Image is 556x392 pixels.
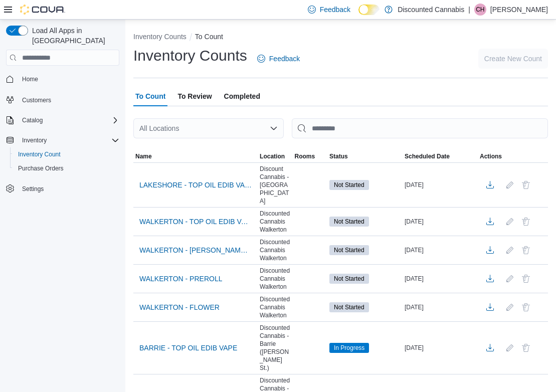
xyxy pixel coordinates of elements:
span: Customers [22,96,51,104]
p: | [468,4,470,16]
span: Not Started [334,217,364,226]
span: Discount Cannabis - [GEOGRAPHIC_DATA] [260,165,290,205]
span: Purchase Orders [14,162,119,174]
span: To Review [177,86,212,106]
span: Discounted Cannabis Walkerton [260,267,290,291]
button: Settings [2,181,123,196]
h1: Inventory Counts [133,46,247,66]
button: Inventory Count [10,147,123,161]
span: Feedback [320,5,350,15]
span: Feedback [269,54,300,64]
button: Name [133,150,258,162]
span: Inventory Count [14,148,119,160]
button: Edit count details [504,340,516,355]
button: Open list of options [270,124,278,132]
button: Delete [520,216,532,228]
span: Not Started [329,217,369,227]
span: Scheduled Date [405,152,450,160]
span: Location [260,152,285,160]
button: Catalog [2,113,123,127]
div: [DATE] [403,179,478,191]
span: LAKESHORE - TOP OIL EDIB VAPE - Recount [139,180,252,190]
span: Home [22,75,38,83]
span: Create New Count [484,54,542,64]
a: Purchase Orders [14,162,68,174]
div: Chyane Hignett [474,4,486,16]
span: Catalog [18,114,119,126]
span: Rooms [295,152,315,160]
span: WALKERTON - TOP OIL EDIB VAPE [139,217,252,227]
p: [PERSON_NAME] [490,4,548,16]
button: Delete [520,273,532,285]
button: WALKERTON - [PERSON_NAME] CAP CON SEED [135,243,256,258]
div: [DATE] [403,244,478,256]
div: [DATE] [403,342,478,354]
button: Edit count details [504,271,516,286]
button: To Count [195,33,223,41]
span: WALKERTON - FLOWER [139,302,220,312]
button: Customers [2,92,123,107]
a: Home [18,73,42,85]
button: LAKESHORE - TOP OIL EDIB VAPE - Recount [135,177,256,192]
span: Not Started [334,246,364,255]
span: Completed [224,86,260,106]
span: Customers [18,93,119,106]
span: Dark Mode [358,15,359,16]
button: WALKERTON - PREROLL [135,271,226,286]
button: Delete [520,342,532,354]
span: To Count [135,86,165,106]
span: Discounted Cannabis - Barrie ([PERSON_NAME] St.) [260,324,290,372]
a: Customers [18,94,55,106]
span: Inventory [18,134,119,146]
span: Not Started [334,180,364,189]
button: Inventory [18,134,51,146]
span: WALKERTON - [PERSON_NAME] CAP CON SEED [139,245,252,255]
span: Discounted Cannabis Walkerton [260,210,290,234]
input: Dark Mode [358,5,380,15]
span: Not Started [329,180,369,190]
div: [DATE] [403,273,478,285]
span: Settings [22,185,44,193]
img: Cova [20,5,65,15]
button: Inventory Counts [133,33,187,41]
button: Delete [520,179,532,191]
span: Not Started [334,274,364,283]
a: Settings [18,183,48,195]
span: Not Started [329,245,369,255]
span: Discounted Cannabis Walkerton [260,295,290,319]
input: This is a search bar. After typing your query, hit enter to filter the results lower in the page. [292,118,548,138]
span: CH [476,4,484,16]
span: In Progress [334,343,364,352]
button: WALKERTON - FLOWER [135,300,224,315]
span: Name [135,152,152,160]
span: WALKERTON - PREROLL [139,274,222,284]
span: Purchase Orders [18,164,64,172]
span: Actions [480,152,502,160]
button: Edit count details [504,177,516,192]
button: Edit count details [504,243,516,258]
span: Not Started [329,274,369,284]
span: Discounted Cannabis Walkerton [260,238,290,262]
button: BARRIE - TOP OIL EDIB VAPE [135,340,241,355]
span: Not Started [334,303,364,312]
button: Edit count details [504,300,516,315]
button: Catalog [18,114,47,126]
a: Inventory Count [14,148,65,160]
button: Scheduled Date [403,150,478,162]
button: Purchase Orders [10,161,123,175]
span: Inventory Count [18,150,61,158]
button: Status [327,150,403,162]
button: WALKERTON - TOP OIL EDIB VAPE [135,214,256,229]
span: In Progress [329,343,369,353]
span: Catalog [22,116,43,124]
div: [DATE] [403,301,478,313]
button: Delete [520,244,532,256]
button: Create New Count [478,49,548,69]
button: Inventory [2,133,123,147]
button: Edit count details [504,214,516,229]
span: Home [18,73,119,85]
span: BARRIE - TOP OIL EDIB VAPE [139,343,237,353]
button: Location [258,150,292,162]
button: Delete [520,301,532,313]
span: Settings [18,182,119,195]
